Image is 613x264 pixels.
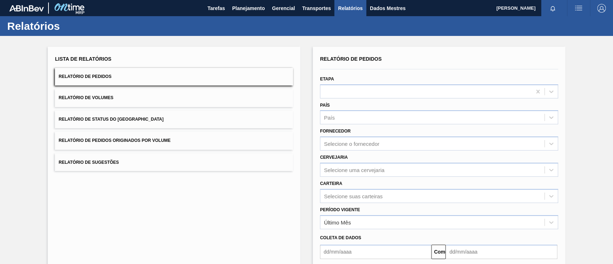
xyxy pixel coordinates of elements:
font: Relatório de Status do [GEOGRAPHIC_DATA] [59,117,163,122]
button: Relatório de Pedidos [55,68,293,85]
button: Comeu [431,245,446,259]
font: Período Vigente [320,207,360,212]
input: dd/mm/aaaa [446,245,557,259]
font: Etapa [320,77,334,82]
font: Relatório de Sugestões [59,159,119,165]
font: Selecione o fornecedor [324,141,379,147]
input: dd/mm/aaaa [320,245,431,259]
img: TNhmsLtSVTkK8tSr43FrP2fwEKptu5GPRR3wAAAABJRU5ErkJggg== [9,5,44,11]
button: Relatório de Status do [GEOGRAPHIC_DATA] [55,111,293,128]
font: Gerencial [272,5,295,11]
font: Comeu [434,249,451,255]
font: Relatório de Pedidos Originados por Volume [59,138,171,143]
font: Planejamento [232,5,265,11]
font: Cervejaria [320,155,348,160]
button: Relatório de Volumes [55,89,293,107]
font: Relatórios [338,5,362,11]
font: Dados Mestres [370,5,406,11]
font: País [320,103,330,108]
font: Fornecedor [320,129,350,134]
button: Relatório de Sugestões [55,153,293,171]
font: Lista de Relatórios [55,56,111,62]
font: Selecione uma cervejaria [324,167,384,173]
font: Tarefas [208,5,225,11]
font: [PERSON_NAME] [496,5,535,11]
img: ações do usuário [574,4,583,13]
font: Selecione suas carteiras [324,193,382,199]
button: Relatório de Pedidos Originados por Volume [55,132,293,149]
font: Relatório de Pedidos [59,74,111,79]
font: Transportes [302,5,331,11]
font: País [324,115,335,121]
font: Coleta de dados [320,235,361,240]
font: Relatório de Volumes [59,96,113,101]
img: Sair [597,4,606,13]
font: Último Mês [324,219,351,225]
font: Relatórios [7,20,60,32]
font: Carteira [320,181,342,186]
button: Notificações [541,3,564,13]
font: Relatório de Pedidos [320,56,382,62]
